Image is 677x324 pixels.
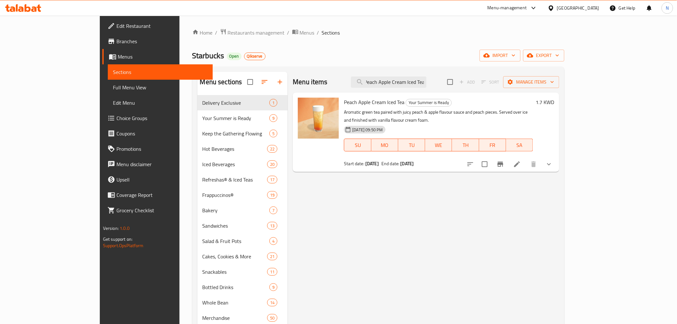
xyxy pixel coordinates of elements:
div: Bakery7 [197,203,288,218]
div: items [267,145,277,153]
div: Hot Beverages22 [197,141,288,157]
input: search [351,77,426,88]
div: Snackables [203,268,267,276]
div: Whole Bean14 [197,295,288,310]
h2: Menu items [293,77,328,87]
span: Delivery Exclusive [203,99,270,107]
span: Open [227,53,242,59]
li: / [287,29,290,36]
a: Coverage Report [102,187,213,203]
span: 50 [267,315,277,321]
span: 19 [267,192,277,198]
div: items [269,283,277,291]
span: Select section [443,75,457,89]
nav: breadcrumb [192,28,565,37]
span: Get support on: [103,235,132,243]
div: items [269,207,277,214]
span: Promotions [116,145,208,153]
div: items [267,268,277,276]
div: items [269,114,277,122]
button: Branch-specific-item [493,157,508,172]
div: Sandwiches13 [197,218,288,233]
span: Starbucks [192,48,224,63]
span: Whole Bean [203,299,267,306]
span: Choice Groups [116,114,208,122]
a: Coupons [102,126,213,141]
button: SU [344,139,371,151]
div: Frappuccinos®19 [197,187,288,203]
span: Cakes, Cookies & More [203,253,267,260]
span: Full Menu View [113,84,208,91]
span: Branches [116,37,208,45]
span: Coupons [116,130,208,137]
a: Edit menu item [513,160,521,168]
div: items [267,253,277,260]
button: import [480,50,521,61]
a: Sections [108,64,213,80]
span: Merchandise [203,314,267,322]
span: 21 [267,254,277,260]
div: Cakes, Cookies & More21 [197,249,288,264]
span: 5 [270,131,277,137]
span: Menus [118,53,208,61]
a: Menus [102,49,213,64]
li: / [215,29,218,36]
div: items [267,222,277,230]
span: Grocery Checklist [116,207,208,214]
div: Menu-management [488,4,527,12]
span: 20 [267,161,277,167]
span: 11 [267,269,277,275]
button: delete [526,157,541,172]
span: 1.0.0 [120,224,130,232]
button: TU [398,139,425,151]
span: Edit Menu [113,99,208,107]
div: Bakery [203,207,270,214]
a: Restaurants management [220,28,285,37]
span: Sections [113,68,208,76]
span: Upsell [116,176,208,183]
button: sort-choices [463,157,478,172]
div: items [267,299,277,306]
button: export [523,50,564,61]
div: Refreshas® & Iced Teas17 [197,172,288,187]
span: Select section first [477,77,503,87]
div: Salad & Fruit Pots4 [197,233,288,249]
div: Snackables11 [197,264,288,279]
span: Sections [322,29,340,36]
span: Restaurants management [228,29,285,36]
span: 22 [267,146,277,152]
div: Your Summer is Ready [406,99,452,107]
div: Keep the Gathering Flowing5 [197,126,288,141]
span: Iced Beverages [203,160,267,168]
span: Edit Restaurant [116,22,208,30]
span: 7 [270,207,277,214]
span: Peach Apple Cream Iced Tea [344,97,404,107]
div: items [269,99,277,107]
button: MO [371,139,398,151]
img: Peach Apple Cream Iced Tea [298,98,339,139]
span: Select all sections [243,75,257,89]
span: SU [347,141,369,150]
div: Delivery Exclusive1 [197,95,288,110]
span: Start date: [344,159,364,168]
div: Open [227,53,242,60]
span: Bottled Drinks [203,283,270,291]
span: import [485,52,515,60]
span: Refreshas® & Iced Teas [203,176,267,183]
a: Full Menu View [108,80,213,95]
div: Keep the Gathering Flowing [203,130,270,137]
div: items [269,237,277,245]
div: Bottled Drinks9 [197,279,288,295]
div: [GEOGRAPHIC_DATA] [557,4,599,12]
div: Salad & Fruit Pots [203,237,270,245]
span: Sandwiches [203,222,267,230]
span: Frappuccinos® [203,191,267,199]
a: Support.OpsPlatform [103,241,144,250]
span: export [528,52,559,60]
span: MO [374,141,396,150]
span: 14 [267,300,277,306]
